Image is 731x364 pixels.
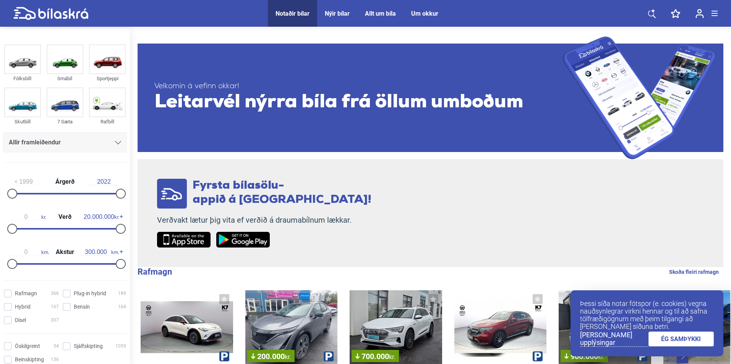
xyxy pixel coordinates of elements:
[564,353,604,360] span: 900.000
[11,214,46,220] span: kr.
[115,342,126,350] span: 1059
[47,117,83,126] div: 7 Sæta
[138,36,723,159] a: Velkomin á vefinn okkar!Leitarvél nýrra bíla frá öllum umboðum
[53,179,76,185] span: Árgerð
[118,303,126,311] span: 164
[51,356,59,364] span: 136
[15,290,37,298] span: Rafmagn
[53,342,59,350] span: 54
[15,316,26,324] span: Dísel
[15,303,31,311] span: Hybrid
[57,214,73,220] span: Verð
[118,290,126,298] span: 189
[51,290,59,298] span: 366
[666,349,678,363] button: Previous
[81,249,119,256] span: km.
[669,267,719,277] a: Skoða fleiri rafmagn
[677,349,688,363] button: Next
[580,300,714,330] p: Þessi síða notar fótspor (e. cookies) vegna nauðsynlegrar virkni hennar og til að safna tölfræðig...
[9,137,61,148] span: Allir framleiðendur
[411,10,438,17] a: Um okkur
[89,117,126,126] div: Rafbíll
[695,9,704,18] img: user-login.svg
[325,10,350,17] a: Nýir bílar
[598,353,604,361] span: kr.
[276,10,310,17] a: Notaðir bílar
[51,303,59,311] span: 167
[4,74,41,83] div: Fólksbíll
[11,249,49,256] span: km.
[47,74,83,83] div: Smábíl
[138,267,172,277] b: Rafmagn
[74,290,106,298] span: Plug-in hybrid
[355,353,395,360] span: 700.000
[648,332,714,346] a: ÉG SAMÞYKKI
[4,117,41,126] div: Skutbíll
[15,356,44,364] span: Beinskipting
[285,353,291,361] span: kr.
[154,91,563,114] span: Leitarvél nýrra bíla frá öllum umboðum
[89,74,126,83] div: Sportjeppi
[84,214,119,220] span: kr.
[74,303,90,311] span: Bensín
[365,10,396,17] a: Allt um bíla
[193,180,371,206] span: Fyrsta bílasölu- appið á [GEOGRAPHIC_DATA]!
[54,249,76,255] span: Akstur
[251,353,291,360] span: 200.000
[157,215,371,225] p: Verðvakt lætur þig vita ef verðið á draumabílnum lækkar.
[389,353,395,361] span: kr.
[51,316,59,324] span: 307
[15,342,40,350] span: Óskilgreint
[154,82,563,91] span: Velkomin á vefinn okkar!
[74,342,103,350] span: Sjálfskipting
[580,331,648,347] a: [PERSON_NAME] upplýsingar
